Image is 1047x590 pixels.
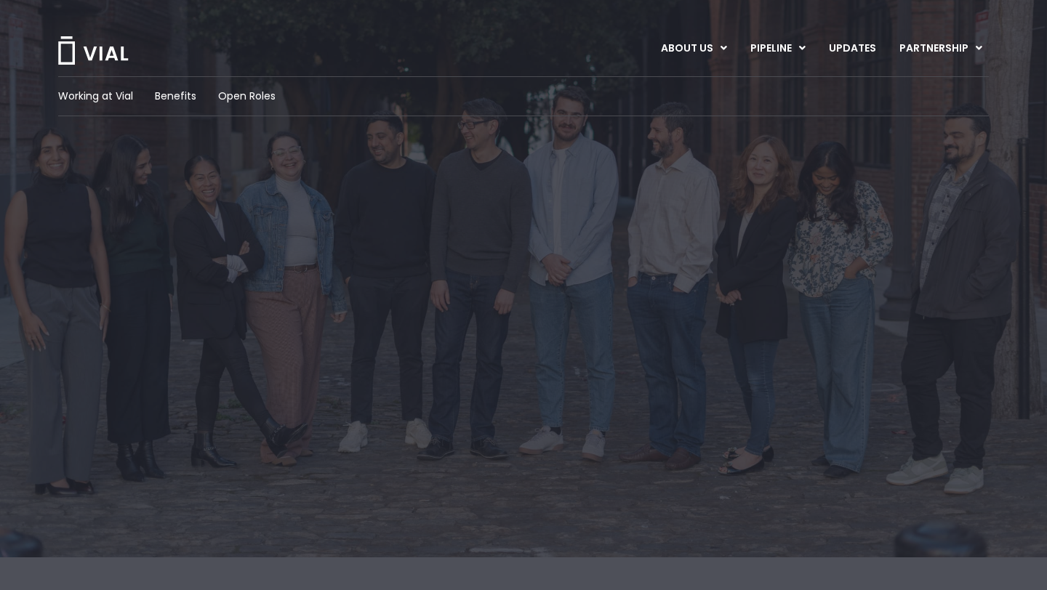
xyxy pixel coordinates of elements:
[57,36,129,65] img: Vial Logo
[888,36,994,61] a: PARTNERSHIPMenu Toggle
[218,89,276,104] a: Open Roles
[58,89,133,104] a: Working at Vial
[817,36,887,61] a: UPDATES
[739,36,817,61] a: PIPELINEMenu Toggle
[155,89,196,104] a: Benefits
[649,36,738,61] a: ABOUT USMenu Toggle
